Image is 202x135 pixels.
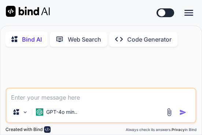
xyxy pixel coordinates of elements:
[22,35,42,44] p: Bind AI
[68,35,101,44] p: Web Search
[126,127,197,132] p: Always check its answers. in Bind
[172,127,185,132] span: Privacy
[46,108,77,116] p: GPT-4o min..
[5,127,43,132] p: Created with Bind
[179,109,187,116] img: icon
[44,126,51,133] img: bind-logo
[127,35,172,44] p: Code Generator
[165,108,173,116] img: attachment
[22,109,28,115] img: Pick Models
[36,108,43,116] img: GPT-4o mini
[6,6,50,17] img: Bind AI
